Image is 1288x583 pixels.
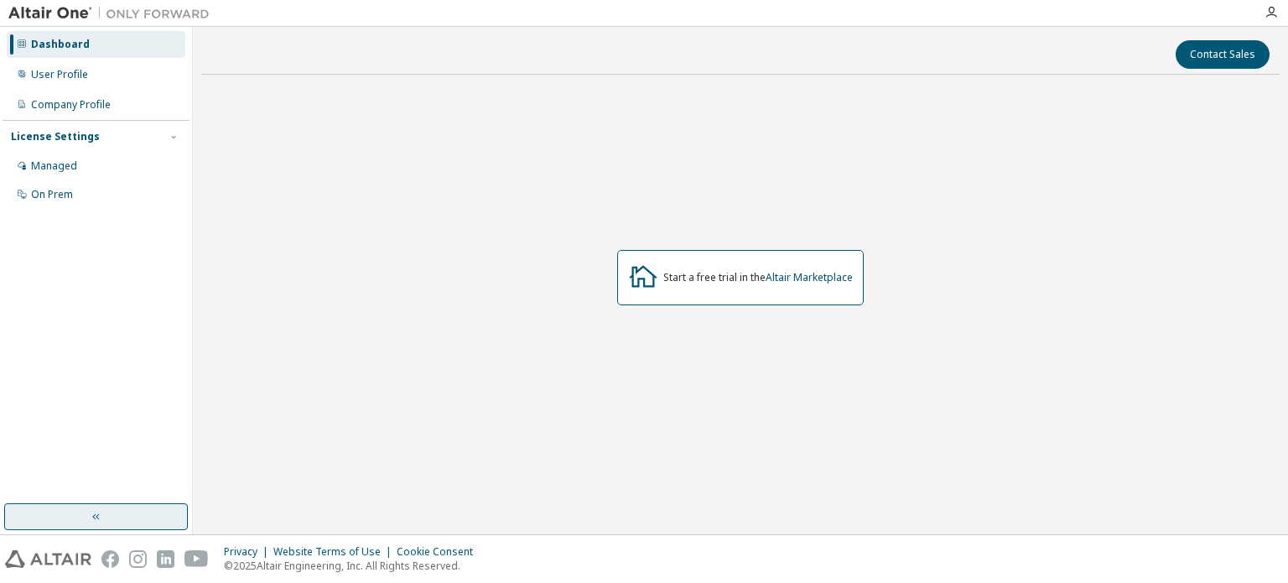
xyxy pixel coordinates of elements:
[157,550,174,568] img: linkedin.svg
[101,550,119,568] img: facebook.svg
[5,550,91,568] img: altair_logo.svg
[224,559,483,573] p: © 2025 Altair Engineering, Inc. All Rights Reserved.
[663,271,853,284] div: Start a free trial in the
[31,38,90,51] div: Dashboard
[8,5,218,22] img: Altair One
[273,545,397,559] div: Website Terms of Use
[31,188,73,201] div: On Prem
[397,545,483,559] div: Cookie Consent
[11,130,100,143] div: License Settings
[766,270,853,284] a: Altair Marketplace
[31,98,111,112] div: Company Profile
[1176,40,1270,69] button: Contact Sales
[129,550,147,568] img: instagram.svg
[184,550,209,568] img: youtube.svg
[31,159,77,173] div: Managed
[224,545,273,559] div: Privacy
[31,68,88,81] div: User Profile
